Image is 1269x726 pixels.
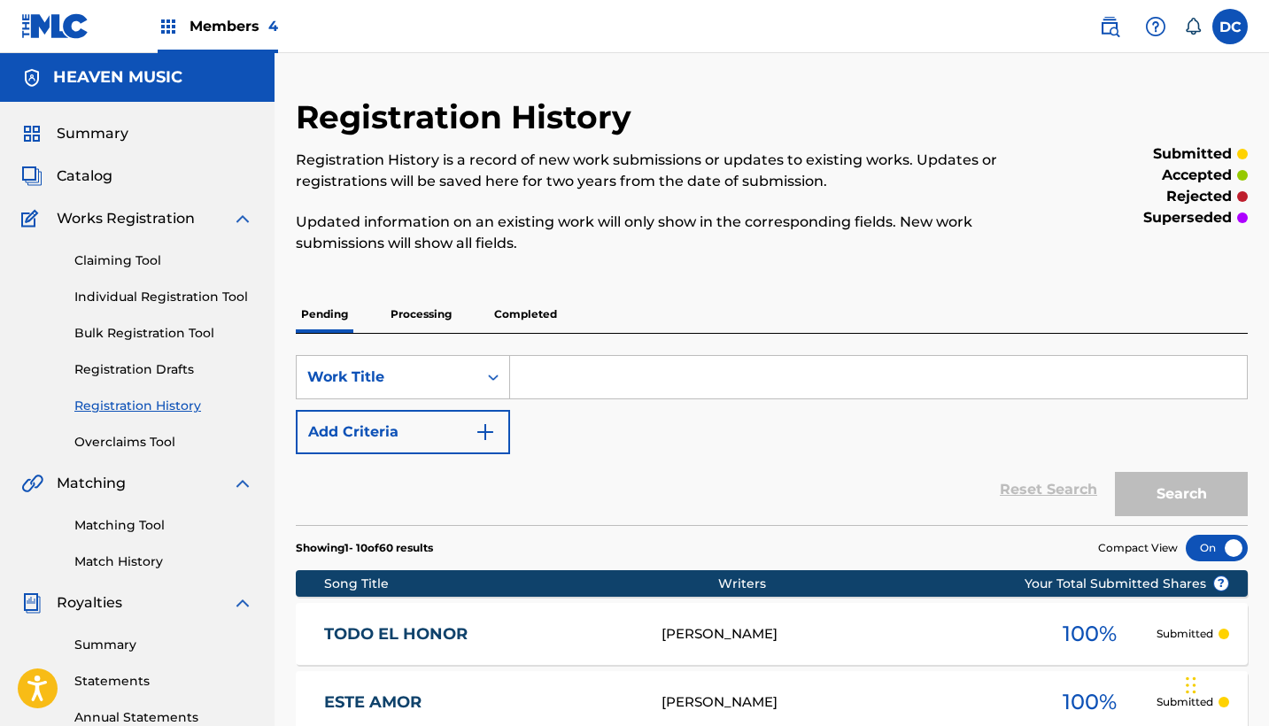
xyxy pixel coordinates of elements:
img: Works Registration [21,208,44,229]
iframe: Resource Center [1219,464,1269,610]
p: Registration History is a record of new work submissions or updates to existing works. Updates or... [296,150,1029,192]
span: Summary [57,123,128,144]
span: Members [190,16,278,36]
span: ? [1214,576,1228,591]
img: Summary [21,123,43,144]
button: Add Criteria [296,410,510,454]
a: Overclaims Tool [74,433,253,452]
div: Notifications [1184,18,1202,35]
span: Works Registration [57,208,195,229]
div: Song Title [324,575,718,593]
img: Catalog [21,166,43,187]
a: Claiming Tool [74,251,253,270]
span: 4 [268,18,278,35]
div: [PERSON_NAME] [662,624,1024,645]
a: ESTE AMOR [324,692,638,713]
a: Registration History [74,397,253,415]
h2: Registration History [296,97,640,137]
div: Writers [718,575,1080,593]
div: Work Title [307,367,467,388]
img: MLC Logo [21,13,89,39]
a: Public Search [1092,9,1127,44]
h5: HEAVEN MUSIC [53,67,182,88]
img: Royalties [21,592,43,614]
a: Statements [74,672,253,691]
p: Completed [489,296,562,333]
img: 9d2ae6d4665cec9f34b9.svg [475,421,496,443]
p: Processing [385,296,457,333]
p: Submitted [1157,694,1213,710]
a: CatalogCatalog [21,166,112,187]
a: Summary [74,636,253,654]
span: Catalog [57,166,112,187]
img: help [1145,16,1166,37]
a: Matching Tool [74,516,253,535]
span: Compact View [1098,540,1178,556]
img: Accounts [21,67,43,89]
div: Help [1138,9,1173,44]
div: User Menu [1212,9,1248,44]
a: Individual Registration Tool [74,288,253,306]
p: superseded [1143,207,1232,228]
p: Updated information on an existing work will only show in the corresponding fields. New work subm... [296,212,1029,254]
form: Search Form [296,355,1248,525]
p: accepted [1162,165,1232,186]
span: Your Total Submitted Shares [1025,575,1229,593]
a: Bulk Registration Tool [74,324,253,343]
p: submitted [1153,143,1232,165]
img: Matching [21,473,43,494]
p: Submitted [1157,626,1213,642]
div: Arrastrar [1186,659,1196,712]
span: Royalties [57,592,122,614]
a: Registration Drafts [74,360,253,379]
span: 100 % [1063,686,1117,718]
div: Widget de chat [1180,641,1269,726]
a: Match History [74,552,253,571]
img: search [1099,16,1120,37]
img: expand [232,473,253,494]
a: TODO EL HONOR [324,624,638,645]
p: Showing 1 - 10 of 60 results [296,540,433,556]
span: Matching [57,473,126,494]
img: expand [232,208,253,229]
p: rejected [1166,186,1232,207]
span: 100 % [1063,618,1117,650]
p: Pending [296,296,353,333]
div: [PERSON_NAME] [662,692,1024,713]
img: Top Rightsholders [158,16,179,37]
img: expand [232,592,253,614]
a: SummarySummary [21,123,128,144]
iframe: Chat Widget [1180,641,1269,726]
